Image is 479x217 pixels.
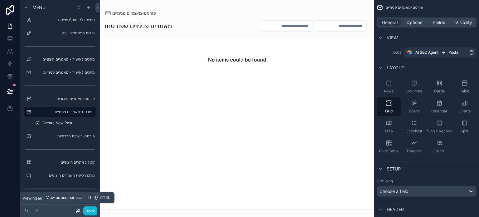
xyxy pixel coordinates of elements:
[452,77,477,96] button: Table
[34,57,95,62] label: מחכים לאישור - מאמרים חיצוניים
[415,50,438,55] span: AI SEO Agent
[377,186,477,197] button: Choose a field
[34,109,92,114] label: פורסם-מאמרים פנימיים
[22,196,48,201] span: Viewing as ido
[431,109,448,114] span: Calendar
[42,121,72,126] span: Create New Post
[404,47,477,57] a: AI SEO AgentPosts
[46,195,83,200] span: View as another user
[402,117,426,136] button: Checklist
[24,54,96,64] a: מחכים לאישור - מאמרים חיצוניים
[407,50,412,55] img: Airtable Logo
[384,89,394,94] span: Rows
[34,134,95,139] label: פורסם-רשתות חברתיות
[427,77,451,96] button: Cards
[24,28,96,38] a: מילות מפתח\דפי עוגן
[377,179,393,184] label: Grouping
[427,97,451,116] button: Calendar
[87,195,92,200] span: U
[387,206,404,213] span: Header
[31,118,96,128] a: Create New Post
[24,157,96,167] a: קטלוג אתרים חיצוניים
[434,149,444,154] span: Gantt
[377,117,401,136] button: Map
[387,65,404,71] span: Layout
[34,17,95,22] label: רשימת לקוחות\דומיינים
[427,129,452,134] span: Single Record
[24,94,96,104] a: פורסם-מאמרים חיצוניים
[459,109,471,114] span: Charts
[99,195,111,201] span: Ctrl
[34,160,95,165] label: קטלוג אתרים חיצוניים
[406,89,422,94] span: Columns
[406,129,422,134] span: Checklist
[377,137,401,156] button: Pivot Table
[433,19,445,26] span: Fields
[34,70,95,75] label: מחכים לאישור - מאמרים פנימיים
[24,107,96,117] a: פורסם-מאמרים פנימיים
[402,137,426,156] button: Timeline
[409,109,419,114] span: Board
[460,89,469,94] span: Table
[434,89,445,94] span: Cards
[448,50,458,55] span: Posts
[24,170,96,180] a: מרכז רכישת מאמרים חיצוניים
[385,129,393,134] span: Map
[385,109,393,114] span: Grid
[406,149,422,154] span: Timeline
[24,67,96,77] a: מחכים לאישור - מאמרים פנימיים
[461,129,468,134] span: Split
[379,149,399,154] span: Pivot Table
[32,4,46,11] span: Menu
[34,31,95,36] label: מילות מפתח\דפי עוגן
[402,77,426,96] button: Columns
[377,97,401,116] button: Grid
[83,206,97,215] button: Done
[452,97,477,116] button: Charts
[34,173,95,178] label: מרכז רכישת מאמרים חיצוניים
[387,166,401,172] span: Setup
[452,117,477,136] button: Split
[377,50,402,55] label: Data
[427,117,451,136] button: Single Record
[387,35,398,41] span: View
[406,19,422,26] span: Options
[24,131,96,141] a: פורסם-רשתות חברתיות
[385,5,423,10] span: פורסם-מאמרים פנימיים
[382,19,398,26] span: General
[402,97,426,116] button: Board
[377,77,401,96] button: Rows
[24,15,96,25] a: רשימת לקוחות\דומיינים
[455,19,472,26] span: Visibility
[34,96,95,101] label: פורסם-מאמרים חיצוניים
[427,137,451,156] button: Gantt
[380,189,409,194] span: Choose a field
